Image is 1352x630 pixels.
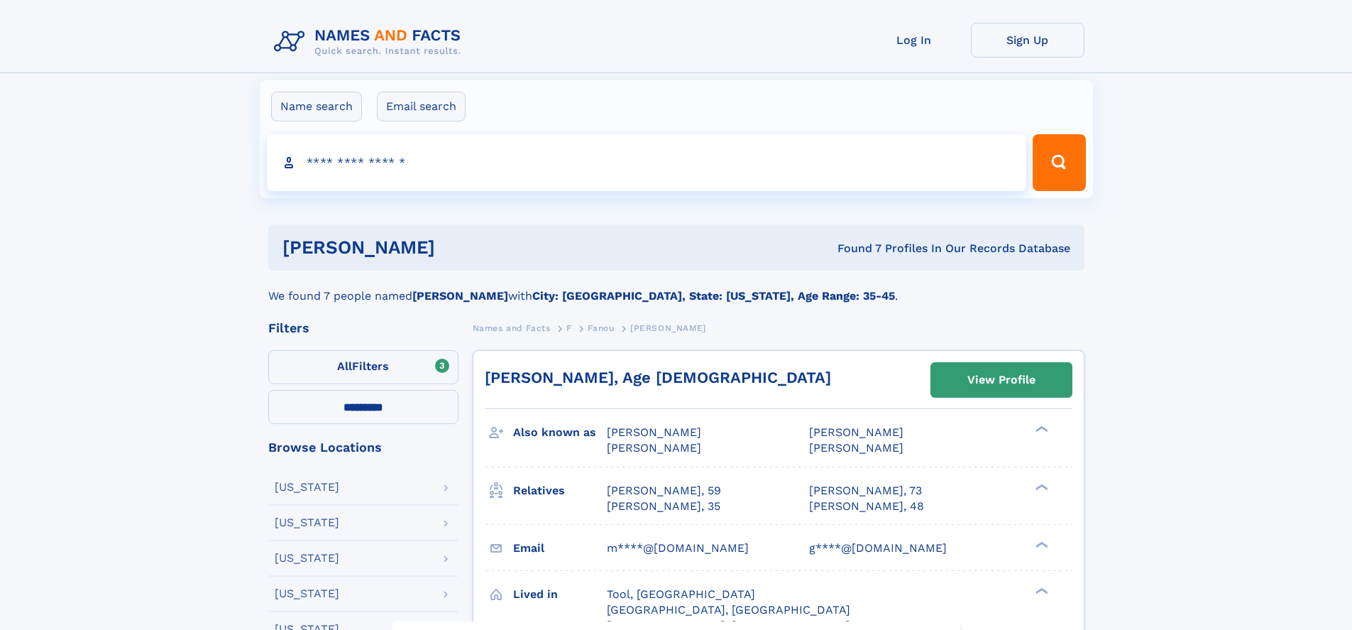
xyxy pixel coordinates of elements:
[566,323,572,333] span: F
[268,271,1084,305] div: We found 7 people named with .
[809,483,922,499] a: [PERSON_NAME], 73
[513,582,607,607] h3: Lived in
[809,499,924,514] a: [PERSON_NAME], 48
[268,350,458,384] label: Filters
[268,441,458,454] div: Browse Locations
[377,92,466,121] label: Email search
[532,289,895,303] b: City: [GEOGRAPHIC_DATA], State: [US_STATE], Age Range: 35-45
[1033,134,1085,191] button: Search Button
[809,425,903,439] span: [PERSON_NAME]
[275,553,339,564] div: [US_STATE]
[967,364,1035,396] div: View Profile
[588,319,614,337] a: Fanou
[271,92,362,121] label: Name search
[275,482,339,493] div: [US_STATE]
[636,241,1070,256] div: Found 7 Profiles In Our Records Database
[275,517,339,528] div: [US_STATE]
[809,441,903,455] span: [PERSON_NAME]
[607,483,721,499] a: [PERSON_NAME], 59
[588,323,614,333] span: Fanou
[513,479,607,503] h3: Relatives
[1032,586,1049,595] div: ❯
[607,425,701,439] span: [PERSON_NAME]
[268,322,458,335] div: Filters
[412,289,508,303] b: [PERSON_NAME]
[473,319,551,337] a: Names and Facts
[931,363,1072,397] a: View Profile
[607,441,701,455] span: [PERSON_NAME]
[485,369,831,386] a: [PERSON_NAME], Age [DEMOGRAPHIC_DATA]
[1032,540,1049,549] div: ❯
[1032,482,1049,491] div: ❯
[513,420,607,445] h3: Also known as
[630,323,706,333] span: [PERSON_NAME]
[607,587,755,601] span: Tool, [GEOGRAPHIC_DATA]
[1032,425,1049,434] div: ❯
[282,239,637,256] h1: [PERSON_NAME]
[513,536,607,560] h3: Email
[607,499,720,514] a: [PERSON_NAME], 35
[971,23,1084,58] a: Sign Up
[268,23,473,61] img: Logo Names and Facts
[275,588,339,599] div: [US_STATE]
[857,23,971,58] a: Log In
[607,603,850,617] span: [GEOGRAPHIC_DATA], [GEOGRAPHIC_DATA]
[267,134,1027,191] input: search input
[337,359,352,373] span: All
[566,319,572,337] a: F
